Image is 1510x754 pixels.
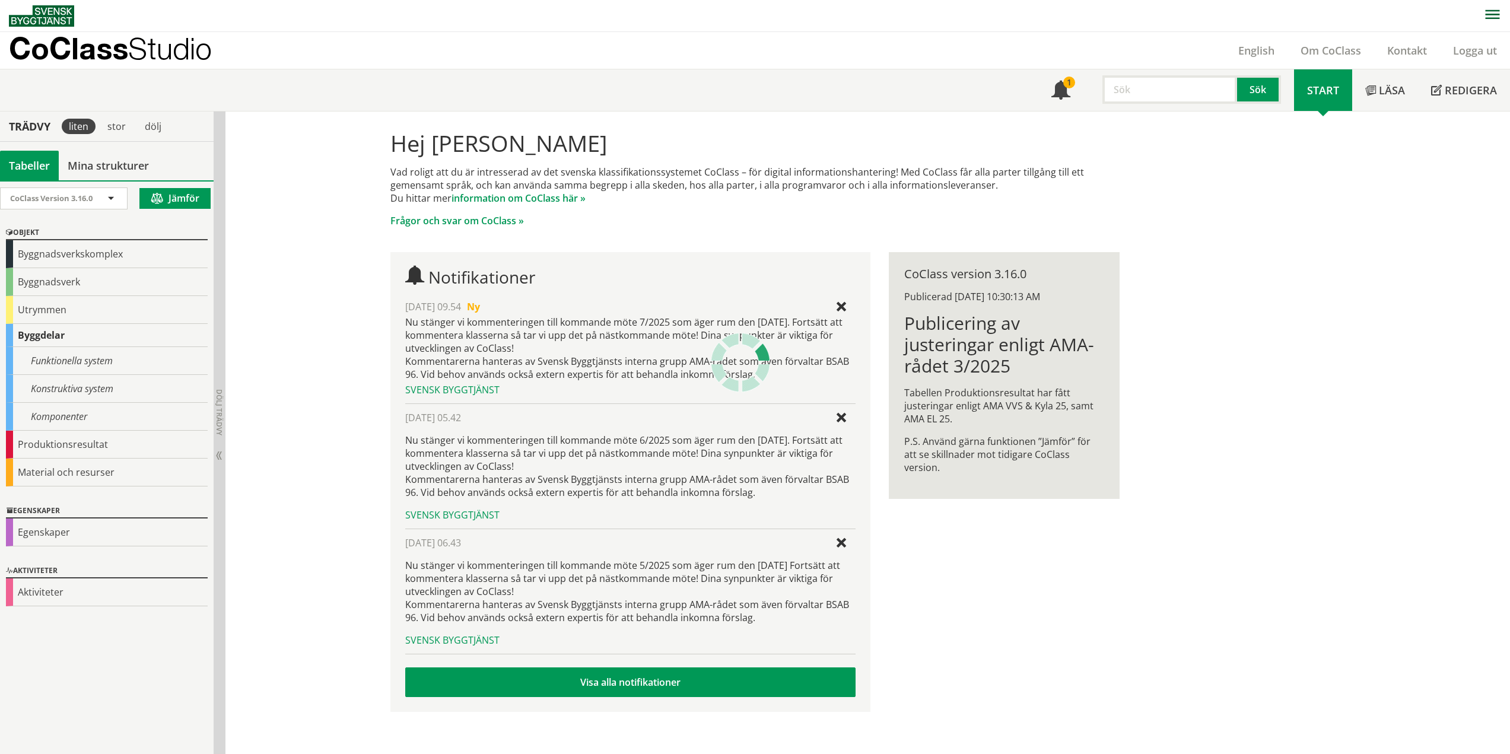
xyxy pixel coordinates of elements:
span: Notifikationer [1051,82,1070,101]
p: P.S. Använd gärna funktionen ”Jämför” för att se skillnader mot tidigare CoClass version. [904,435,1104,474]
div: Egenskaper [6,518,208,546]
div: liten [62,119,96,134]
div: Byggnadsverkskomplex [6,240,208,268]
img: Svensk Byggtjänst [9,5,74,27]
div: Publicerad [DATE] 10:30:13 AM [904,290,1104,303]
div: dölj [138,119,169,134]
a: Om CoClass [1288,43,1374,58]
span: Läsa [1379,83,1405,97]
div: Utrymmen [6,296,208,324]
div: Komponenter [6,403,208,431]
a: Logga ut [1440,43,1510,58]
div: Svensk Byggtjänst [405,508,856,521]
div: Aktiviteter [6,578,208,606]
span: Dölj trädvy [214,389,224,435]
span: [DATE] 06.43 [405,536,461,549]
p: CoClass [9,42,212,55]
a: Frågor och svar om CoClass » [390,214,524,227]
span: Ny [467,300,480,313]
p: Tabellen Produktionsresultat har fått justeringar enligt AMA VVS & Kyla 25, samt AMA EL 25. [904,386,1104,425]
a: information om CoClass här » [452,192,586,205]
a: English [1225,43,1288,58]
a: CoClassStudio [9,32,237,69]
a: Kontakt [1374,43,1440,58]
a: Läsa [1352,69,1418,111]
div: Trädvy [2,120,57,133]
span: [DATE] 05.42 [405,411,461,424]
span: Notifikationer [428,266,535,288]
p: Nu stänger vi kommenteringen till kommande möte 5/2025 som äger rum den [DATE] Fortsätt att komme... [405,559,856,624]
div: 1 [1063,77,1075,88]
p: Nu stänger vi kommenteringen till kommande möte 6/2025 som äger rum den [DATE]. Fortsätt att komm... [405,434,856,499]
div: Byggnadsverk [6,268,208,296]
a: 1 [1038,69,1083,111]
div: Konstruktiva system [6,375,208,403]
h1: Publicering av justeringar enligt AMA-rådet 3/2025 [904,313,1104,377]
img: Laddar [711,333,770,392]
span: Start [1307,83,1339,97]
div: Material och resurser [6,459,208,486]
div: Egenskaper [6,504,208,518]
div: CoClass version 3.16.0 [904,268,1104,281]
button: Jämför [139,188,211,209]
input: Sök [1102,75,1237,104]
button: Sök [1237,75,1281,104]
span: Studio [128,31,212,66]
span: [DATE] 09.54 [405,300,461,313]
h1: Hej [PERSON_NAME] [390,130,1120,156]
div: Svensk Byggtjänst [405,383,856,396]
div: Byggdelar [6,324,208,347]
p: Vad roligt att du är intresserad av det svenska klassifikationssystemet CoClass – för digital inf... [390,166,1120,205]
div: Objekt [6,226,208,240]
span: Redigera [1445,83,1497,97]
a: Mina strukturer [59,151,158,180]
div: Svensk Byggtjänst [405,634,856,647]
div: Nu stänger vi kommenteringen till kommande möte 7/2025 som äger rum den [DATE]. Fortsätt att komm... [405,316,856,381]
div: Funktionella system [6,347,208,375]
a: Redigera [1418,69,1510,111]
a: Visa alla notifikationer [405,667,856,697]
div: stor [100,119,133,134]
span: CoClass Version 3.16.0 [10,193,93,203]
div: Aktiviteter [6,564,208,578]
div: Produktionsresultat [6,431,208,459]
a: Start [1294,69,1352,111]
